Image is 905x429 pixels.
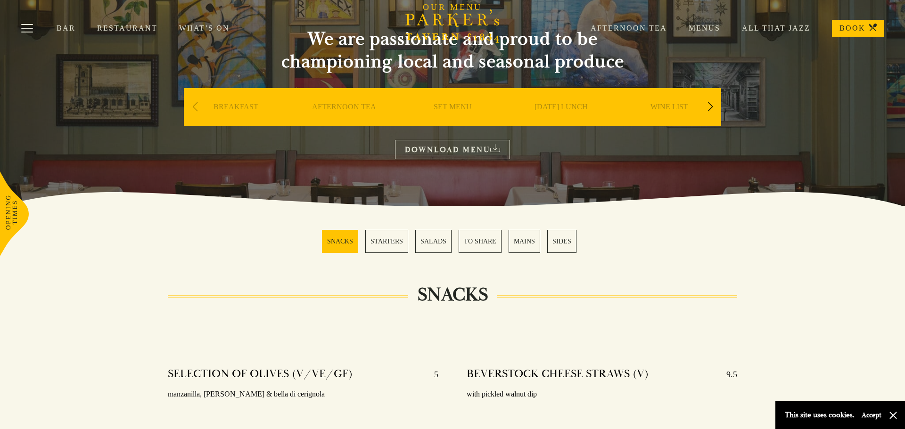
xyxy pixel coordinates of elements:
[425,367,438,382] p: 5
[401,88,504,154] div: 3 / 9
[434,102,472,140] a: SET MENU
[408,283,497,306] h2: SNACKS
[168,367,353,382] h4: SELECTION OF OLIVES (V/VE/GF)
[617,88,721,154] div: 5 / 9
[168,388,438,401] p: manzanilla, [PERSON_NAME] & bella di cerignola
[365,230,408,253] a: 2 / 6
[189,97,201,117] div: Previous slide
[292,88,396,154] div: 2 / 9
[467,388,737,401] p: with pickled walnut dip
[459,230,502,253] a: 4 / 6
[862,411,881,420] button: Accept
[535,102,588,140] a: [DATE] LUNCH
[395,140,510,159] a: DOWNLOAD MENU
[717,367,737,382] p: 9.5
[509,230,540,253] a: 5 / 6
[547,230,576,253] a: 6 / 6
[509,88,613,154] div: 4 / 9
[214,102,258,140] a: BREAKFAST
[785,408,855,422] p: This site uses cookies.
[650,102,688,140] a: WINE LIST
[322,230,358,253] a: 1 / 6
[312,102,376,140] a: AFTERNOON TEA
[415,230,452,253] a: 3 / 6
[264,28,641,73] h2: We are passionate and proud to be championing local and seasonal produce
[889,411,898,420] button: Close and accept
[704,97,716,117] div: Next slide
[467,367,649,382] h4: BEVERSTOCK CHEESE STRAWS (V)
[184,88,288,154] div: 1 / 9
